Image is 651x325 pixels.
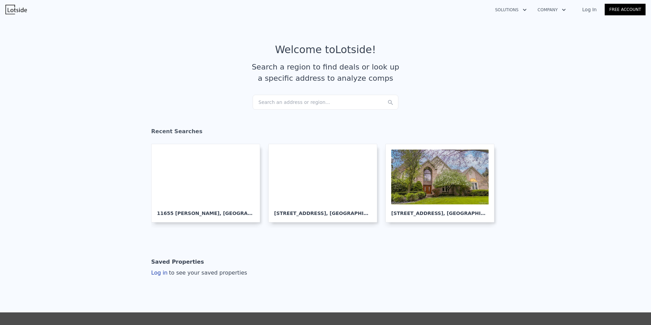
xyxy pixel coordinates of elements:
[574,6,605,13] a: Log In
[605,4,646,15] a: Free Account
[5,5,27,14] img: Lotside
[532,4,571,16] button: Company
[151,144,266,222] a: 11655 [PERSON_NAME], [GEOGRAPHIC_DATA]
[385,144,500,222] a: [STREET_ADDRESS], [GEOGRAPHIC_DATA]
[268,144,383,222] a: [STREET_ADDRESS], [GEOGRAPHIC_DATA]
[168,269,247,276] span: to see your saved properties
[274,204,371,217] div: [STREET_ADDRESS] , [GEOGRAPHIC_DATA]
[490,4,532,16] button: Solutions
[253,95,398,110] div: Search an address or region...
[151,269,247,277] div: Log in
[249,61,402,84] div: Search a region to find deals or look up a specific address to analyze comps
[391,204,489,217] div: [STREET_ADDRESS] , [GEOGRAPHIC_DATA]
[157,204,254,217] div: 11655 [PERSON_NAME] , [GEOGRAPHIC_DATA]
[151,255,204,269] div: Saved Properties
[151,122,500,144] div: Recent Searches
[275,44,376,56] div: Welcome to Lotside !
